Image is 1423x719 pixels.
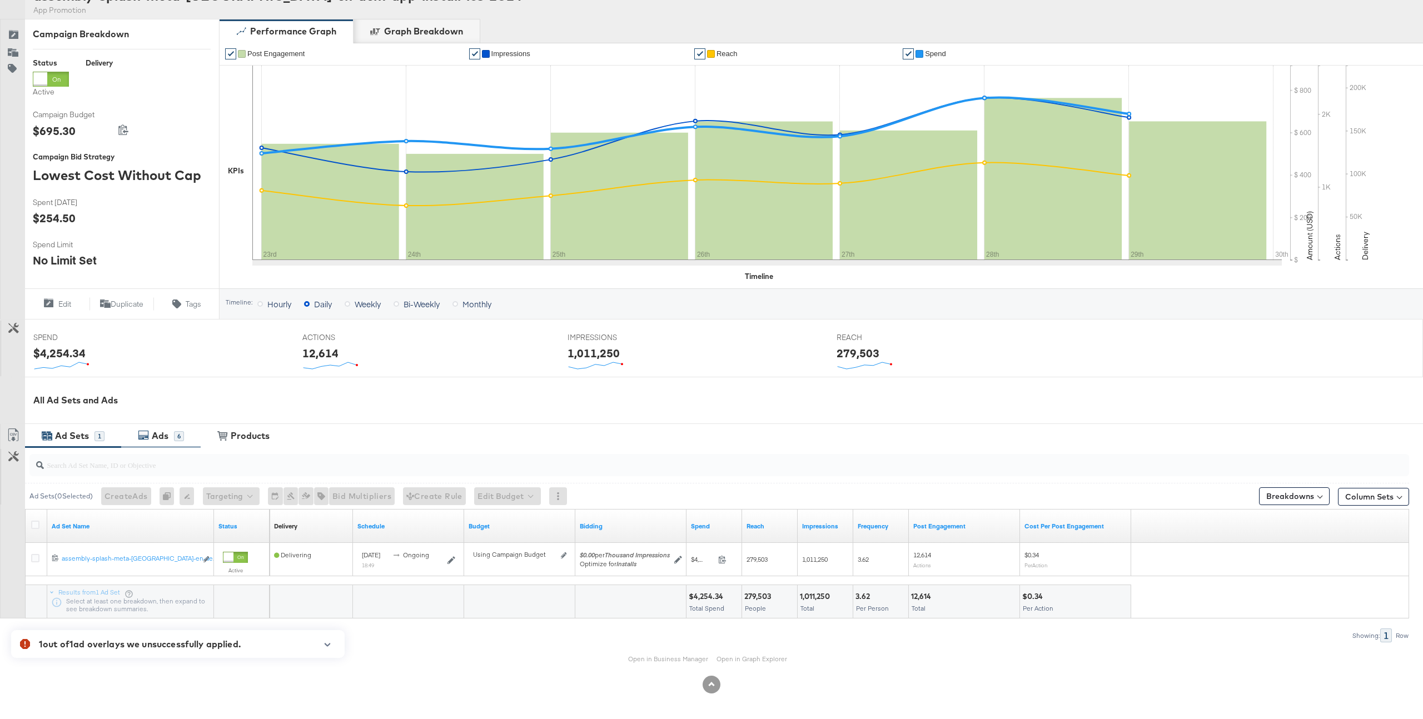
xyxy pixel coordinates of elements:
[580,551,670,559] span: per
[1338,488,1409,506] button: Column Sets
[274,522,297,531] div: Delivery
[152,430,168,442] div: Ads
[33,58,69,68] div: Status
[357,522,460,531] a: Shows when your Ad Set is scheduled to deliver.
[744,591,774,602] div: 279,503
[302,332,386,343] span: ACTIONS
[218,522,265,531] a: Shows the current state of your Ad Set.
[52,522,210,531] a: Your Ad Set name.
[802,522,849,531] a: The number of times your ad was served. On mobile apps an ad is counted as served the first time ...
[747,522,793,531] a: The number of people your ad was served to.
[1023,604,1053,612] span: Per Action
[404,298,440,309] span: Bi-Weekly
[800,591,833,602] div: 1,011,250
[154,297,219,311] button: Tags
[231,430,270,442] div: Products
[580,560,670,568] div: Optimize for
[33,5,522,16] div: App Promotion
[160,487,180,505] div: 0
[86,58,113,68] div: Delivery
[225,48,236,59] a: ✔
[403,551,429,559] span: ongoing
[94,431,105,441] div: 1
[355,298,381,309] span: Weekly
[717,49,738,58] span: Reach
[174,431,184,441] div: 6
[223,567,248,574] label: Active
[912,604,926,612] span: Total
[800,604,814,612] span: Total
[802,555,828,563] span: 1,011,250
[1022,591,1046,602] div: $0.34
[694,48,705,59] a: ✔
[228,166,244,176] div: KPIs
[837,345,879,361] div: 279,503
[913,522,1016,531] a: The number of actions related to your Page's posts as a result of your ad.
[1360,232,1370,260] text: Delivery
[44,450,1280,471] input: Search Ad Set Name, ID or Objective
[925,49,946,58] span: Spend
[33,345,86,361] div: $4,254.34
[58,299,71,309] span: Edit
[568,332,651,343] span: IMPRESSIONS
[33,239,116,250] span: Spend Limit
[33,166,211,184] div: Lowest Cost Without Cap
[747,555,768,563] span: 279,503
[314,298,332,309] span: Daily
[837,332,920,343] span: REACH
[580,522,682,531] a: Shows your bid and optimisation settings for this Ad Set.
[491,49,530,58] span: Impressions
[568,345,620,361] div: 1,011,250
[55,430,89,442] div: Ad Sets
[1024,522,1127,531] a: The average cost per action related to your Page's posts as a result of your ad.
[580,551,595,559] em: $0.00
[858,522,904,531] a: The average number of times your ad was served to each person.
[469,48,480,59] a: ✔
[628,655,708,663] a: Open in Business Manager
[689,591,727,602] div: $4,254.34
[605,551,670,559] em: Thousand Impressions
[717,655,787,663] a: Open in Graph Explorer
[856,604,889,612] span: Per Person
[1024,562,1047,568] sub: Per Action
[1024,551,1039,559] span: $0.34
[33,332,117,343] span: SPEND
[473,550,558,559] div: Using Campaign Budget
[62,554,197,563] div: assembly-splash-meta-[GEOGRAPHIC_DATA]-en-ae...l-ios-2024
[745,604,766,612] span: People
[913,562,931,568] sub: Actions
[689,604,724,612] span: Total Spend
[384,25,463,38] div: Graph Breakdown
[33,123,76,139] div: $695.30
[691,522,738,531] a: The total amount spent to date.
[1352,632,1380,640] div: Showing:
[274,522,297,531] a: Reflects the ability of your Ad Set to achieve delivery based on ad states, schedule and budget.
[858,555,869,563] span: 3.62
[274,551,311,559] span: Delivering
[33,152,211,162] div: Campaign Bid Strategy
[911,591,934,602] div: 12,614
[903,48,914,59] a: ✔
[33,394,1423,407] div: All Ad Sets and Ads
[186,299,201,309] span: Tags
[33,87,69,97] label: Active
[39,637,241,651] div: 1 out of 1 ad overlays we unsuccessfully applied.
[267,298,291,309] span: Hourly
[29,491,93,501] div: Ad Sets ( 0 Selected)
[33,252,97,268] div: No Limit Set
[691,555,714,563] span: $4,254.34
[1305,211,1315,260] text: Amount (USD)
[745,271,773,282] div: Timeline
[362,562,374,568] sub: 18:49
[1380,628,1392,642] div: 1
[913,551,931,559] span: 12,614
[469,522,571,531] a: Shows the current budget of Ad Set.
[24,297,89,311] button: Edit
[247,49,305,58] span: Post Engagement
[62,554,197,566] a: assembly-splash-meta-[GEOGRAPHIC_DATA]-en-ae...l-ios-2024
[250,25,336,38] div: Performance Graph
[302,345,339,361] div: 12,614
[1395,632,1409,640] div: Row
[33,109,116,120] span: Campaign Budget
[111,299,143,309] span: Duplicate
